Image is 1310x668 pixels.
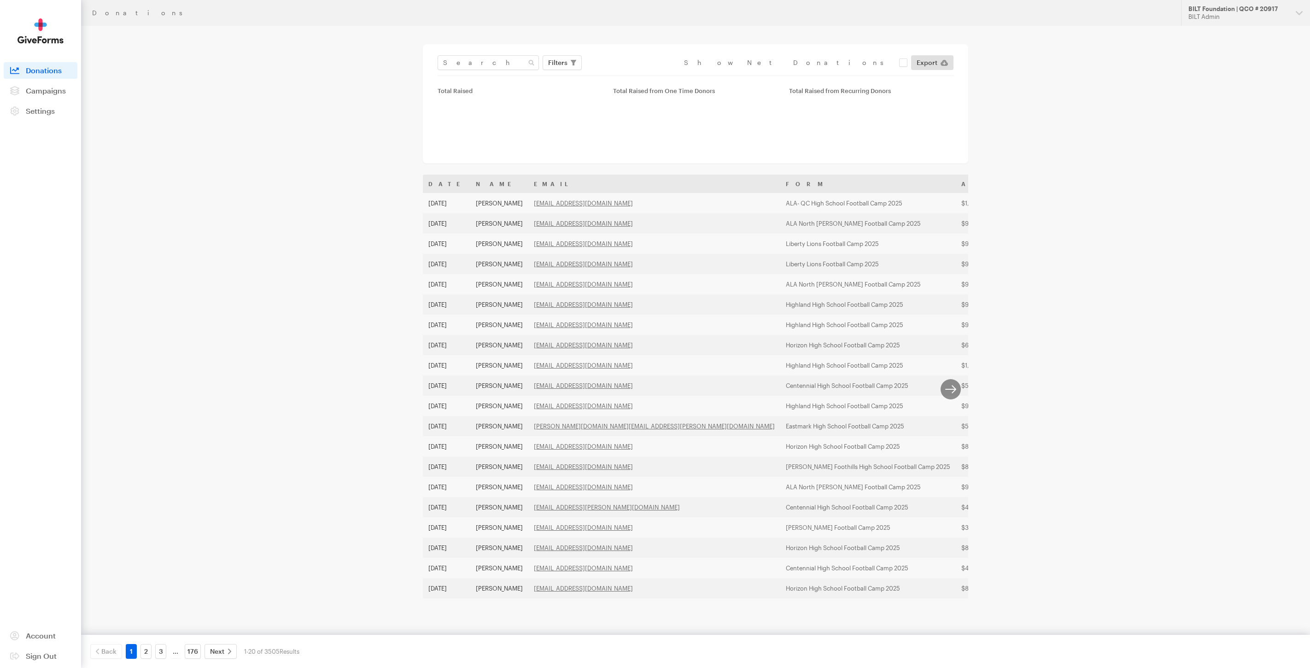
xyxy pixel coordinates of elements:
img: GiveForms [18,18,64,44]
a: [EMAIL_ADDRESS][DOMAIN_NAME] [534,220,633,227]
td: $495.00 [956,558,1030,578]
td: $514.06 [956,375,1030,396]
div: Total Raised from Recurring Donors [789,87,953,94]
td: [PERSON_NAME] [470,538,528,558]
a: [PERSON_NAME][DOMAIN_NAME][EMAIL_ADDRESS][PERSON_NAME][DOMAIN_NAME] [534,422,775,430]
td: Horizon High School Football Camp 2025 [780,436,956,457]
a: 2 [140,644,152,659]
th: Form [780,175,956,193]
td: [PERSON_NAME] [470,315,528,335]
td: [DATE] [423,436,470,457]
span: Next [210,646,224,657]
td: Centennial High School Football Camp 2025 [780,375,956,396]
div: Total Raised from One Time Donors [613,87,778,94]
td: [PERSON_NAME] [470,396,528,416]
a: [EMAIL_ADDRESS][DOMAIN_NAME] [534,483,633,491]
td: [PERSON_NAME] [470,274,528,294]
td: [DATE] [423,193,470,213]
td: [DATE] [423,213,470,234]
span: Filters [548,57,567,68]
td: [PERSON_NAME] [470,558,528,578]
td: [PERSON_NAME] [470,436,528,457]
td: $514.06 [956,416,1030,436]
a: [EMAIL_ADDRESS][DOMAIN_NAME] [534,585,633,592]
td: $987.00 [956,396,1030,416]
a: [EMAIL_ADDRESS][DOMAIN_NAME] [534,199,633,207]
td: [PERSON_NAME] [470,457,528,477]
a: [EMAIL_ADDRESS][DOMAIN_NAME] [534,281,633,288]
td: [DATE] [423,315,470,335]
div: BILT Foundation | QCO # 20917 [1188,5,1288,13]
td: ALA- QC High School Football Camp 2025 [780,193,956,213]
a: [EMAIL_ADDRESS][DOMAIN_NAME] [534,240,633,247]
input: Search Name & Email [438,55,539,70]
td: Liberty Lions Football Camp 2025 [780,234,956,254]
td: Horizon High School Football Camp 2025 [780,538,956,558]
a: [EMAIL_ADDRESS][DOMAIN_NAME] [534,463,633,470]
td: [PERSON_NAME] [470,416,528,436]
td: [PERSON_NAME] [470,213,528,234]
td: [PERSON_NAME] [470,355,528,375]
div: Total Raised [438,87,602,94]
td: [PERSON_NAME] [470,193,528,213]
span: Account [26,631,56,640]
span: Donations [26,66,62,75]
td: Centennial High School Football Camp 2025 [780,558,956,578]
td: Horizon High School Football Camp 2025 [780,335,956,355]
td: [DATE] [423,375,470,396]
a: [EMAIL_ADDRESS][DOMAIN_NAME] [534,443,633,450]
td: [PERSON_NAME] [470,335,528,355]
a: [EMAIL_ADDRESS][DOMAIN_NAME] [534,321,633,328]
td: [DATE] [423,578,470,598]
a: Sign Out [4,648,77,664]
td: [PERSON_NAME] Foothills High School Football Camp 2025 [780,457,956,477]
a: [EMAIL_ADDRESS][DOMAIN_NAME] [534,260,633,268]
th: Name [470,175,528,193]
a: Export [911,55,953,70]
a: [EMAIL_ADDRESS][DOMAIN_NAME] [534,362,633,369]
td: Liberty Lions Football Camp 2025 [780,254,956,274]
td: $1,024.70 [956,193,1030,213]
td: [DATE] [423,538,470,558]
td: [PERSON_NAME] [470,578,528,598]
td: [DATE] [423,234,470,254]
td: $987.00 [956,254,1030,274]
td: ALA North [PERSON_NAME] Football Camp 2025 [780,477,956,497]
td: Highland High School Football Camp 2025 [780,355,956,375]
a: 3 [155,644,166,659]
td: [DATE] [423,457,470,477]
div: BILT Admin [1188,13,1288,21]
td: ALA North [PERSON_NAME] Football Camp 2025 [780,274,956,294]
th: Amount [956,175,1030,193]
td: Eastmark High School Football Camp 2025 [780,416,956,436]
td: [DATE] [423,355,470,375]
td: $800.00 [956,578,1030,598]
a: Settings [4,103,77,119]
a: [EMAIL_ADDRESS][DOMAIN_NAME] [534,544,633,551]
td: [PERSON_NAME] [470,254,528,274]
td: Highland High School Football Camp 2025 [780,315,956,335]
span: Campaigns [26,86,66,95]
th: Date [423,175,470,193]
td: [PERSON_NAME] Football Camp 2025 [780,517,956,538]
td: [DATE] [423,416,470,436]
td: Highland High School Football Camp 2025 [780,294,956,315]
a: [EMAIL_ADDRESS][DOMAIN_NAME] [534,564,633,572]
th: Email [528,175,780,193]
a: Next [205,644,237,659]
td: [PERSON_NAME] [470,375,528,396]
span: Export [917,57,937,68]
span: Settings [26,106,55,115]
td: [PERSON_NAME] [470,477,528,497]
td: $987.00 [956,294,1030,315]
a: Campaigns [4,82,77,99]
a: Donations [4,62,77,79]
td: [DATE] [423,396,470,416]
a: [EMAIL_ADDRESS][DOMAIN_NAME] [534,341,633,349]
a: Account [4,627,77,644]
td: $987.00 [956,315,1030,335]
td: [PERSON_NAME] [470,294,528,315]
td: $495.00 [956,497,1030,517]
td: $987.00 [956,234,1030,254]
td: $987.00 [956,213,1030,234]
